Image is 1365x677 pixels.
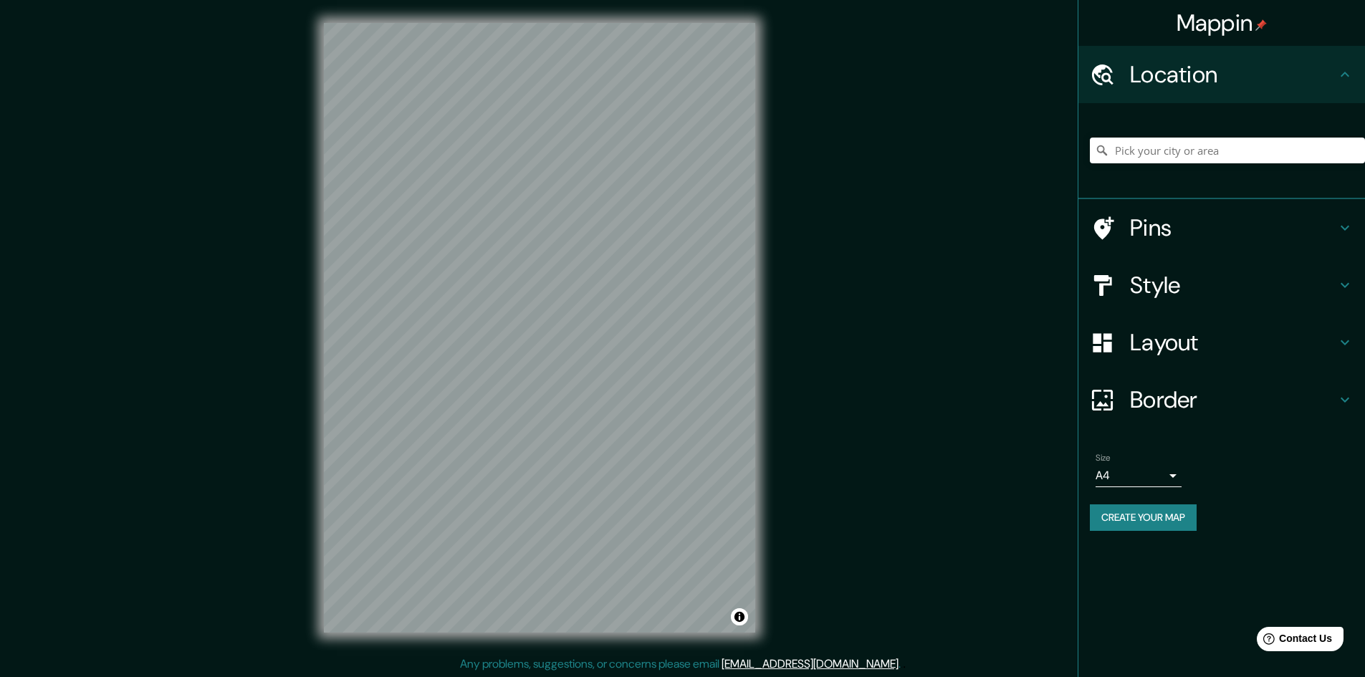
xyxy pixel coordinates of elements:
button: Create your map [1090,504,1197,531]
a: [EMAIL_ADDRESS][DOMAIN_NAME] [722,656,899,671]
h4: Border [1130,385,1336,414]
canvas: Map [324,23,755,633]
div: Location [1078,46,1365,103]
img: pin-icon.png [1255,19,1267,31]
h4: Location [1130,60,1336,89]
div: Border [1078,371,1365,428]
h4: Style [1130,271,1336,299]
h4: Mappin [1177,9,1268,37]
label: Size [1096,452,1111,464]
h4: Layout [1130,328,1336,357]
button: Toggle attribution [731,608,748,625]
p: Any problems, suggestions, or concerns please email . [460,656,901,673]
iframe: Help widget launcher [1237,621,1349,661]
div: A4 [1096,464,1182,487]
h4: Pins [1130,213,1336,242]
div: Style [1078,256,1365,314]
div: Pins [1078,199,1365,256]
input: Pick your city or area [1090,138,1365,163]
div: Layout [1078,314,1365,371]
div: . [901,656,903,673]
div: . [903,656,906,673]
